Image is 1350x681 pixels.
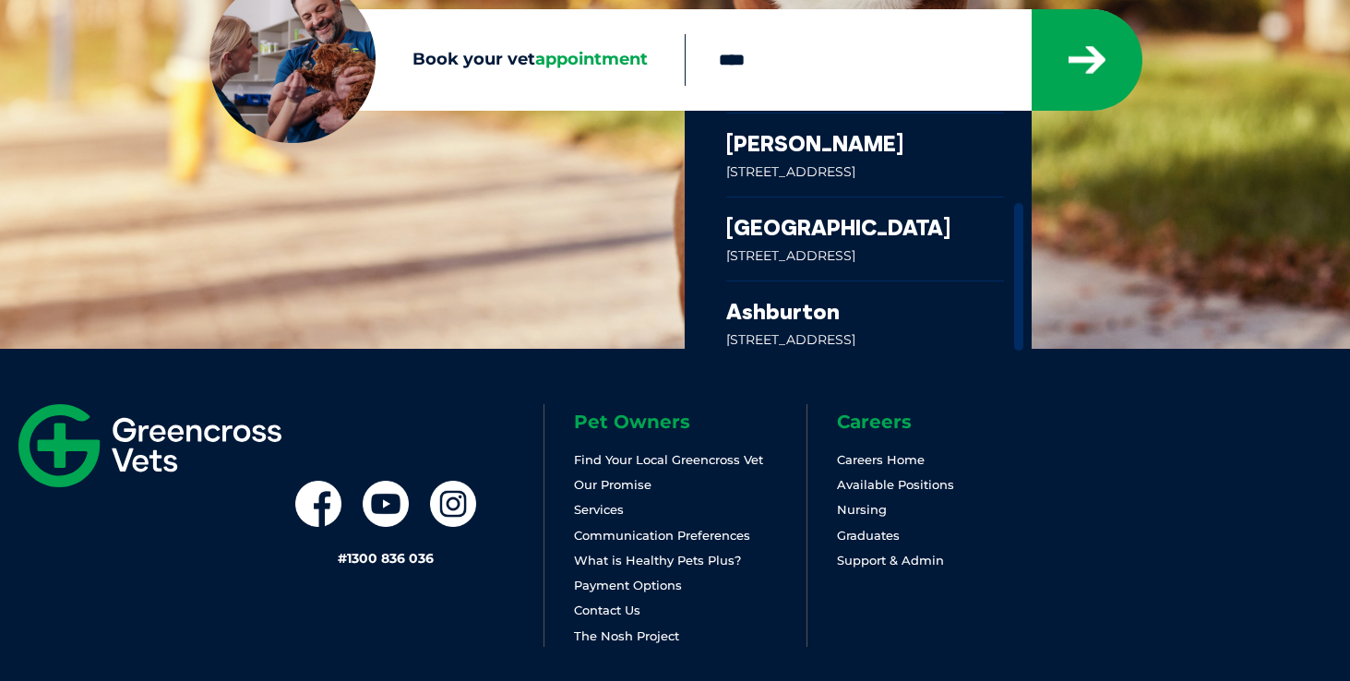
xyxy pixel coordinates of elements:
[574,528,750,543] a: Communication Preferences
[837,553,944,567] a: Support & Admin
[574,452,763,467] a: Find Your Local Greencross Vet
[338,550,347,567] span: #
[574,628,679,643] a: The Nosh Project
[837,528,900,543] a: Graduates
[837,477,954,492] a: Available Positions
[338,550,434,567] a: #1300 836 036
[574,412,806,431] h6: Pet Owners
[837,452,925,467] a: Careers Home
[837,502,887,517] a: Nursing
[209,46,685,74] label: Book your vet
[574,553,741,567] a: What is Healthy Pets Plus?
[574,578,682,592] a: Payment Options
[574,502,624,517] a: Services
[574,477,651,492] a: Our Promise
[535,49,648,69] span: appointment
[574,603,640,617] a: Contact Us
[837,412,1069,431] h6: Careers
